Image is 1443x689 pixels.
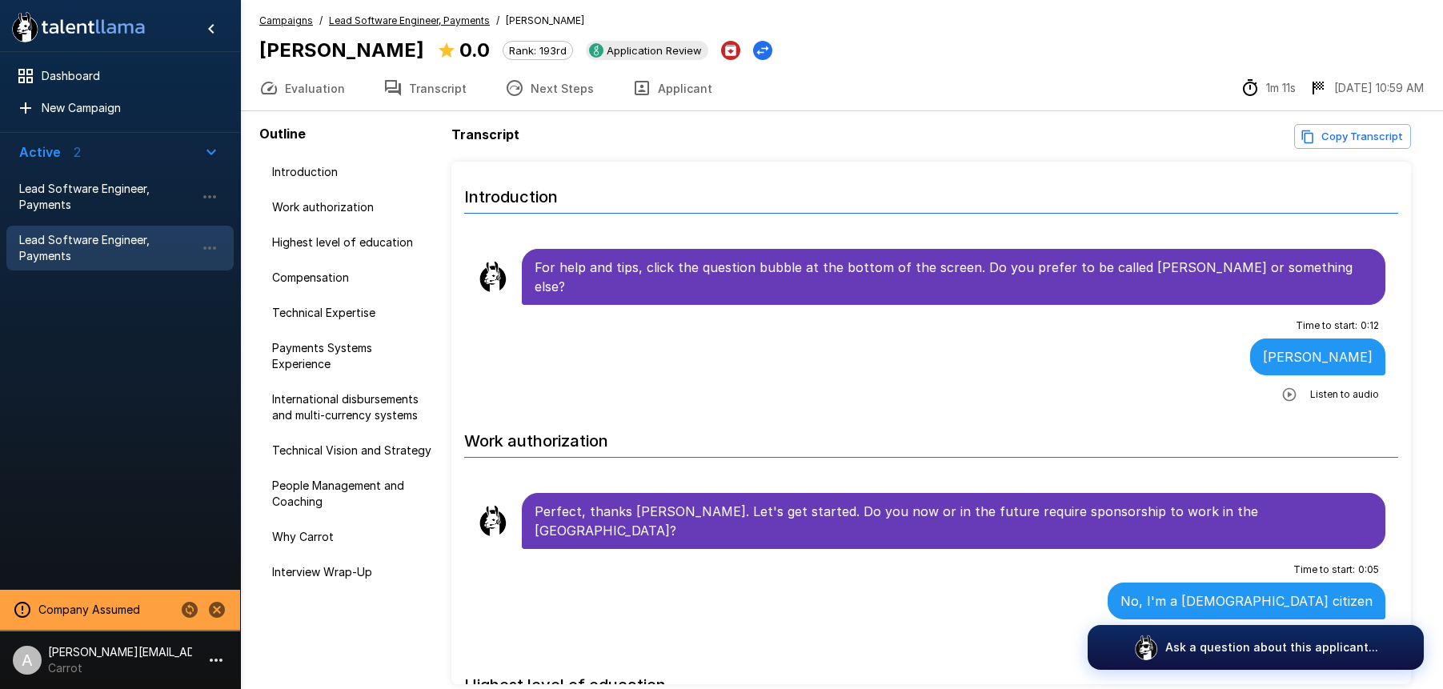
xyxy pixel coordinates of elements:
span: International disbursements and multi-currency systems [272,391,432,423]
button: Archive Applicant [721,41,740,60]
b: [PERSON_NAME] [259,38,424,62]
p: For help and tips, click the question bubble at the bottom of the screen. Do you prefer to be cal... [535,258,1373,296]
span: Listen to audio [1310,387,1379,403]
span: Introduction [272,164,432,180]
span: Payments Systems Experience [272,340,432,372]
img: llama_clean.png [477,261,509,293]
h6: Work authorization [464,415,1398,458]
div: Introduction [259,158,445,186]
span: / [319,13,323,29]
span: Time to start : [1293,562,1355,578]
span: / [496,13,499,29]
p: 1m 11s [1266,80,1296,96]
span: [PERSON_NAME] [506,13,584,29]
span: People Management and Coaching [272,478,432,510]
p: [DATE] 10:59 AM [1334,80,1424,96]
span: Interview Wrap-Up [272,564,432,580]
div: People Management and Coaching [259,471,445,516]
div: Technical Vision and Strategy [259,436,445,465]
div: Work authorization [259,193,445,222]
span: Highest level of education [272,234,432,250]
div: International disbursements and multi-currency systems [259,385,445,430]
div: Why Carrot [259,523,445,551]
span: Compensation [272,270,432,286]
span: Technical Expertise [272,305,432,321]
img: logo_glasses@2x.png [1133,635,1159,660]
div: Highest level of education [259,228,445,257]
div: Payments Systems Experience [259,334,445,379]
u: Lead Software Engineer, Payments [329,14,490,26]
p: Perfect, thanks [PERSON_NAME]. Let's get started. Do you now or in the future require sponsorship... [535,502,1373,540]
button: Applicant [613,66,732,110]
span: 0 : 05 [1358,562,1379,578]
button: Next Steps [486,66,613,110]
button: Transcript [364,66,486,110]
u: Campaigns [259,14,313,26]
h6: Introduction [464,171,1398,214]
b: Outline [259,126,306,142]
div: The time between starting and completing the interview [1241,78,1296,98]
div: View profile in Greenhouse [586,41,708,60]
span: Technical Vision and Strategy [272,443,432,459]
button: Change Stage [753,41,772,60]
b: 0.0 [459,38,490,62]
span: Time to start : [1296,318,1357,334]
div: Interview Wrap-Up [259,558,445,587]
div: The date and time when the interview was completed [1309,78,1424,98]
button: Ask a question about this applicant... [1088,625,1424,670]
p: Ask a question about this applicant... [1165,639,1378,655]
div: Technical Expertise [259,298,445,327]
button: Copy transcript [1294,124,1411,149]
p: [PERSON_NAME] [1263,347,1373,367]
button: Evaluation [240,66,364,110]
img: greenhouse_logo.jpeg [589,43,603,58]
span: Why Carrot [272,529,432,545]
p: No, I'm a [DEMOGRAPHIC_DATA] citizen [1120,591,1373,611]
span: Work authorization [272,199,432,215]
div: Compensation [259,263,445,292]
span: 0 : 12 [1361,318,1379,334]
b: Transcript [451,126,519,142]
img: llama_clean.png [477,505,509,537]
span: Application Review [600,44,708,57]
span: Rank: 193rd [503,44,572,57]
